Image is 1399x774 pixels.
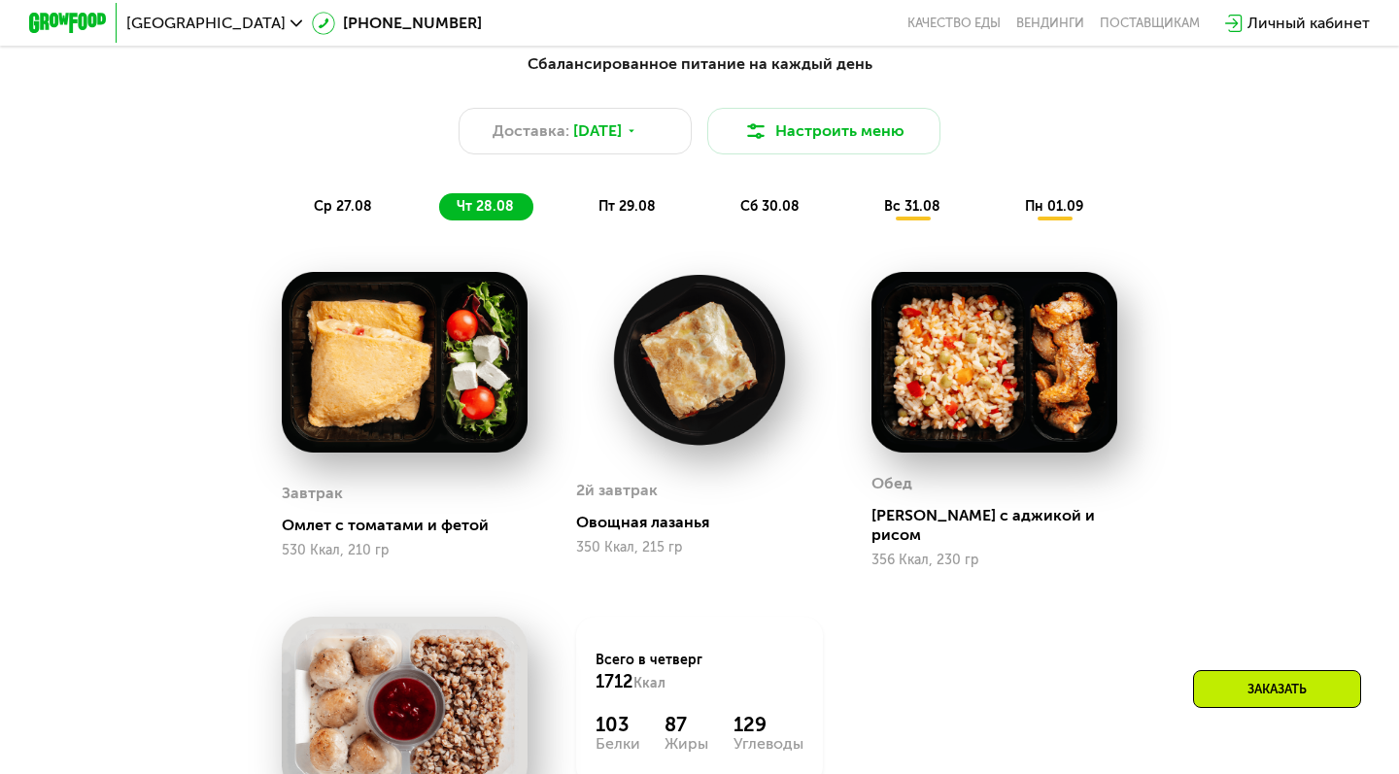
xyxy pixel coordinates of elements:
div: 129 [734,713,803,736]
span: Доставка: [493,119,569,143]
span: пн 01.09 [1025,198,1083,215]
div: Завтрак [282,479,343,508]
a: [PHONE_NUMBER] [312,12,482,35]
span: чт 28.08 [457,198,514,215]
div: 87 [665,713,708,736]
div: поставщикам [1100,16,1200,31]
div: Личный кабинет [1247,12,1370,35]
a: Качество еды [907,16,1001,31]
a: Вендинги [1016,16,1084,31]
div: 350 Ккал, 215 гр [576,540,822,555]
div: Углеводы [734,736,803,752]
div: Омлет с томатами и фетой [282,516,543,535]
div: 103 [596,713,640,736]
span: сб 30.08 [740,198,800,215]
span: [DATE] [573,119,622,143]
div: Белки [596,736,640,752]
div: 530 Ккал, 210 гр [282,543,528,558]
button: Настроить меню [707,108,940,154]
span: вс 31.08 [884,198,940,215]
div: Заказать [1193,670,1361,708]
div: Обед [871,469,912,498]
div: Овощная лазанья [576,513,837,532]
div: 356 Ккал, 230 гр [871,553,1117,568]
div: 2й завтрак [576,476,658,505]
div: Всего в четверг [596,651,802,693]
span: 1712 [596,671,633,692]
div: Жиры [665,736,708,752]
span: [GEOGRAPHIC_DATA] [126,16,286,31]
div: [PERSON_NAME] с аджикой и рисом [871,506,1133,545]
span: ср 27.08 [314,198,372,215]
span: пт 29.08 [598,198,656,215]
div: Сбалансированное питание на каждый день [124,52,1275,77]
span: Ккал [633,675,665,691]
